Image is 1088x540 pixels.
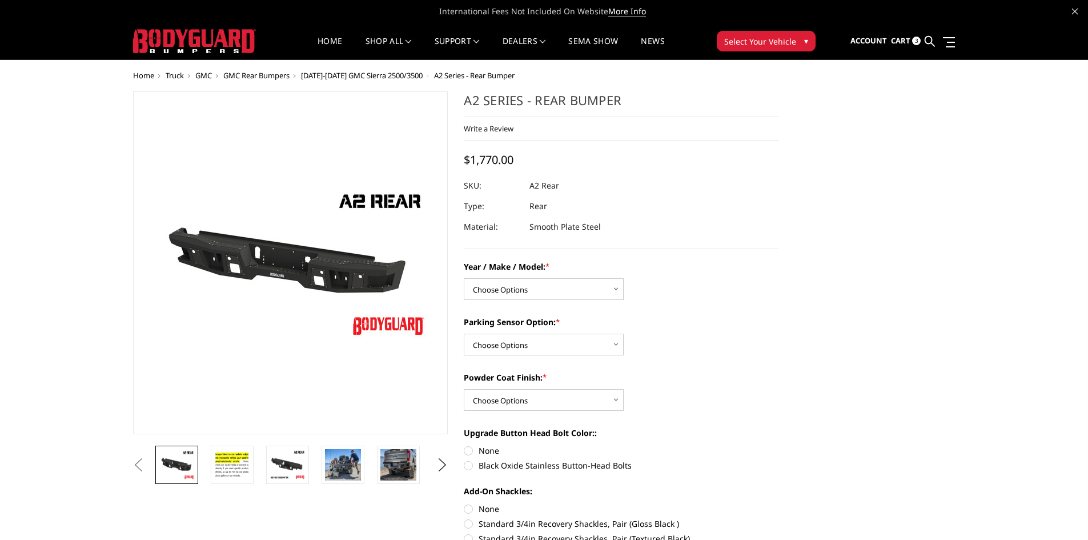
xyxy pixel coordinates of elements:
[464,518,779,530] label: Standard 3/4in Recovery Shackles, Pair (Gloss Black )
[464,91,779,117] h1: A2 Series - Rear Bumper
[912,37,921,45] span: 3
[464,459,779,471] label: Black Oxide Stainless Button-Head Bolts
[325,449,361,481] img: A2 Series - Rear Bumper
[891,35,910,46] span: Cart
[464,485,779,497] label: Add-On Shackles:
[464,503,779,515] label: None
[159,449,195,481] img: A2 Series - Rear Bumper
[464,427,779,439] label: Upgrade Button Head Bolt Color::
[318,37,342,59] a: Home
[434,70,515,81] span: A2 Series - Rear Bumper
[366,37,412,59] a: shop all
[464,196,521,217] dt: Type:
[133,70,154,81] a: Home
[724,35,796,47] span: Select Your Vehicle
[130,457,147,474] button: Previous
[464,217,521,237] dt: Material:
[464,371,779,383] label: Powder Coat Finish:
[214,449,250,481] img: A2 Series - Rear Bumper
[529,175,559,196] dd: A2 Rear
[301,70,423,81] a: [DATE]-[DATE] GMC Sierra 2500/3500
[717,31,816,51] button: Select Your Vehicle
[464,123,513,134] a: Write a Review
[641,37,664,59] a: News
[195,70,212,81] a: GMC
[608,6,646,17] a: More Info
[464,152,513,167] span: $1,770.00
[568,37,618,59] a: SEMA Show
[433,457,451,474] button: Next
[464,445,779,457] label: None
[503,37,546,59] a: Dealers
[166,70,184,81] a: Truck
[270,449,306,481] img: A2 Series - Rear Bumper
[147,183,433,343] img: A2 Series - Rear Bumper
[380,449,416,481] img: A2 Series - Rear Bumper
[891,26,921,57] a: Cart 3
[435,37,480,59] a: Support
[133,91,448,434] a: A2 Series - Rear Bumper
[804,35,808,47] span: ▾
[850,35,887,46] span: Account
[850,26,887,57] a: Account
[133,29,256,53] img: BODYGUARD BUMPERS
[529,196,547,217] dd: Rear
[464,261,779,273] label: Year / Make / Model:
[223,70,290,81] a: GMC Rear Bumpers
[464,175,521,196] dt: SKU:
[529,217,601,237] dd: Smooth Plate Steel
[464,316,779,328] label: Parking Sensor Option:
